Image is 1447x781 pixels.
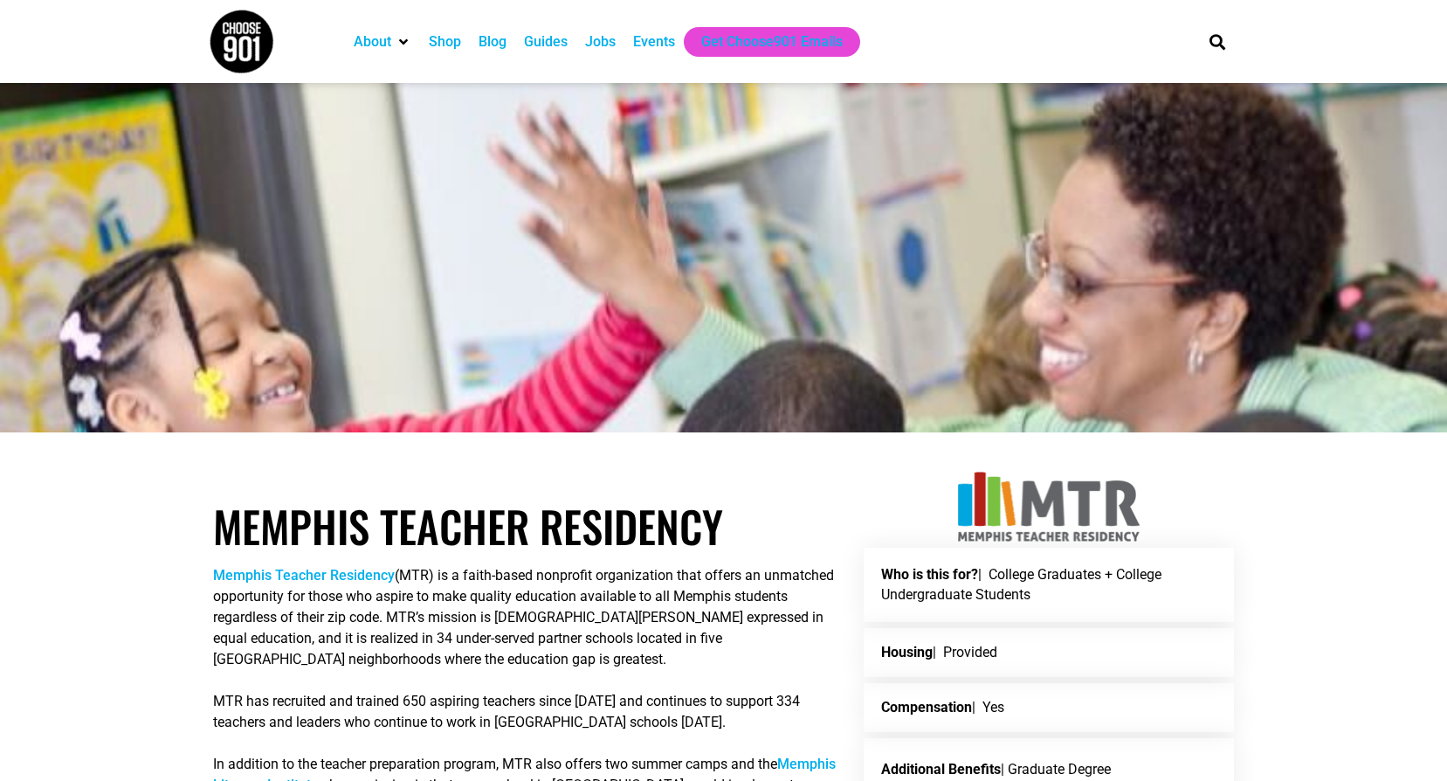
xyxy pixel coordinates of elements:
[701,31,843,52] a: Get Choose901 Emails
[881,565,1216,605] p: | College Graduates + College Undergraduate Students
[881,761,1001,778] strong: Additional Benefits
[1202,27,1231,56] div: Search
[429,31,461,52] a: Shop
[881,701,1216,715] p: | Yes
[524,31,568,52] a: Guides
[881,699,972,715] strong: Compensation
[354,31,391,52] a: About
[213,691,847,733] p: MTR has recruited and trained 650 aspiring teachers since [DATE] and continues to support 334 tea...
[881,566,978,583] strong: Who is this for?
[881,646,1216,660] p: | Provided
[345,27,420,57] div: About
[345,27,1180,57] nav: Main nav
[213,567,395,584] a: Memphis Teacher Residency
[585,31,616,52] a: Jobs
[479,31,506,52] a: Blog
[633,31,675,52] a: Events
[881,644,933,660] strong: Housing
[213,565,847,670] p: (MTR) is a faith-based nonprofit organization that offers an unmatched opportunity for those who ...
[213,501,847,552] h1: Memphis Teacher Residency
